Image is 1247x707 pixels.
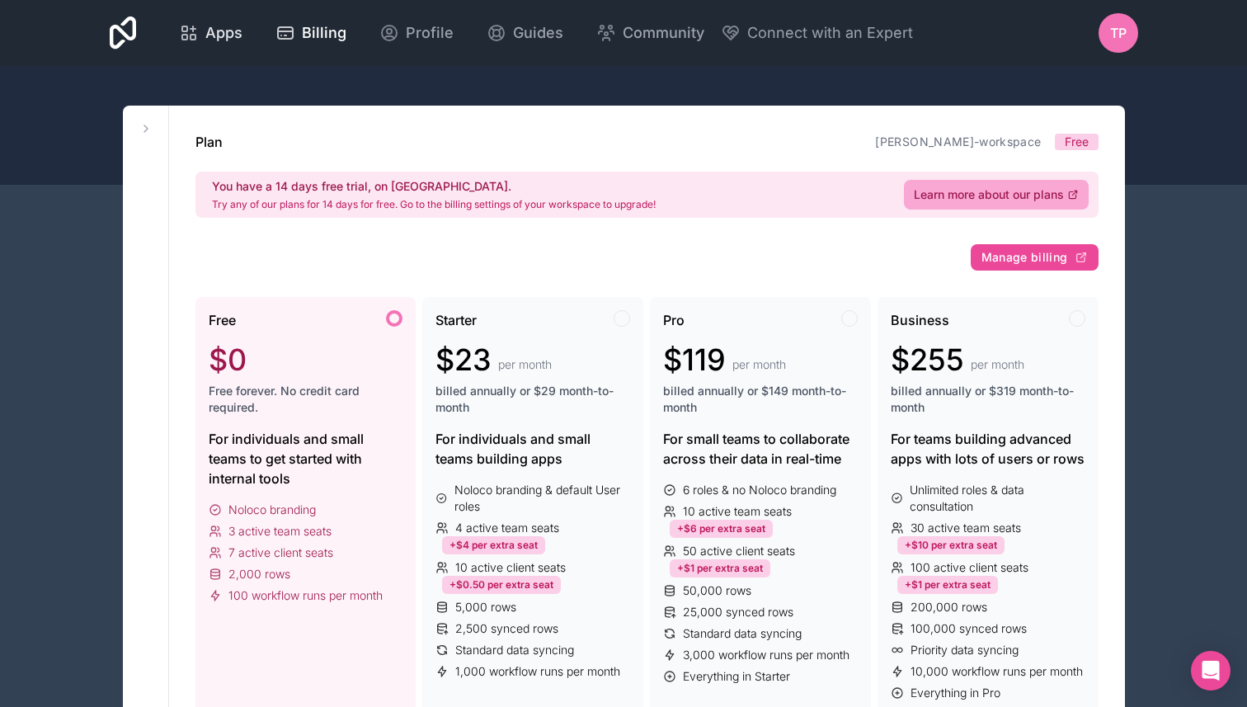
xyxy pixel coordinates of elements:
span: $255 [891,343,964,376]
span: Noloco branding [228,502,316,518]
span: per month [498,356,552,373]
a: Guides [473,15,576,51]
span: Guides [513,21,563,45]
span: Connect with an Expert [747,21,913,45]
span: Noloco branding & default User roles [454,482,630,515]
a: Billing [262,15,360,51]
div: +$6 per extra seat [670,520,773,538]
span: Pro [663,310,685,330]
a: Community [583,15,718,51]
a: Apps [166,15,256,51]
span: 50 active client seats [683,543,795,559]
span: per month [971,356,1024,373]
span: $119 [663,343,726,376]
div: +$4 per extra seat [442,536,545,554]
a: Learn more about our plans [904,180,1089,210]
span: $0 [209,343,247,376]
span: 10 active team seats [683,503,792,520]
span: 6 roles & no Noloco branding [683,482,836,498]
div: For small teams to collaborate across their data in real-time [663,429,858,469]
span: Standard data syncing [455,642,574,658]
h1: Plan [195,132,223,152]
p: Try any of our plans for 14 days for free. Go to the billing settings of your workspace to upgrade! [212,198,656,211]
span: Profile [406,21,454,45]
span: Free forever. No credit card required. [209,383,403,416]
span: Learn more about our plans [914,186,1064,203]
span: Standard data syncing [683,625,802,642]
span: 10,000 workflow runs per month [911,663,1083,680]
span: 10 active client seats [455,559,566,576]
span: 5,000 rows [455,599,516,615]
div: +$0.50 per extra seat [442,576,561,594]
span: 100,000 synced rows [911,620,1027,637]
div: For teams building advanced apps with lots of users or rows [891,429,1085,469]
span: Priority data syncing [911,642,1019,658]
span: Business [891,310,949,330]
span: 2,500 synced rows [455,620,558,637]
button: Manage billing [971,244,1099,271]
span: billed annually or $319 month-to-month [891,383,1085,416]
a: [PERSON_NAME]-workspace [875,134,1041,148]
span: 3 active team seats [228,523,332,540]
a: Profile [366,15,467,51]
div: For individuals and small teams to get started with internal tools [209,429,403,488]
span: 1,000 workflow runs per month [455,663,620,680]
div: +$1 per extra seat [670,559,770,577]
span: per month [732,356,786,373]
button: Connect with an Expert [721,21,913,45]
span: 100 active client seats [911,559,1028,576]
span: billed annually or $149 month-to-month [663,383,858,416]
span: Community [623,21,704,45]
h2: You have a 14 days free trial, on [GEOGRAPHIC_DATA]. [212,178,656,195]
span: 50,000 rows [683,582,751,599]
span: 200,000 rows [911,599,987,615]
span: 3,000 workflow runs per month [683,647,849,663]
div: For individuals and small teams building apps [435,429,630,469]
span: Billing [302,21,346,45]
span: 4 active team seats [455,520,559,536]
span: Everything in Pro [911,685,1000,701]
span: 100 workflow runs per month [228,587,383,604]
span: Unlimited roles & data consultation [910,482,1085,515]
span: 30 active team seats [911,520,1021,536]
span: Everything in Starter [683,668,790,685]
span: $23 [435,343,492,376]
span: billed annually or $29 month-to-month [435,383,630,416]
div: Open Intercom Messenger [1191,651,1231,691]
span: Free [209,310,236,330]
span: 7 active client seats [228,544,333,561]
span: Starter [435,310,477,330]
div: +$10 per extra seat [897,536,1005,554]
span: Apps [205,21,242,45]
span: Free [1065,134,1089,150]
span: Manage billing [981,250,1068,265]
span: 2,000 rows [228,566,290,582]
span: TP [1110,23,1127,43]
div: +$1 per extra seat [897,576,998,594]
span: 25,000 synced rows [683,604,793,620]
